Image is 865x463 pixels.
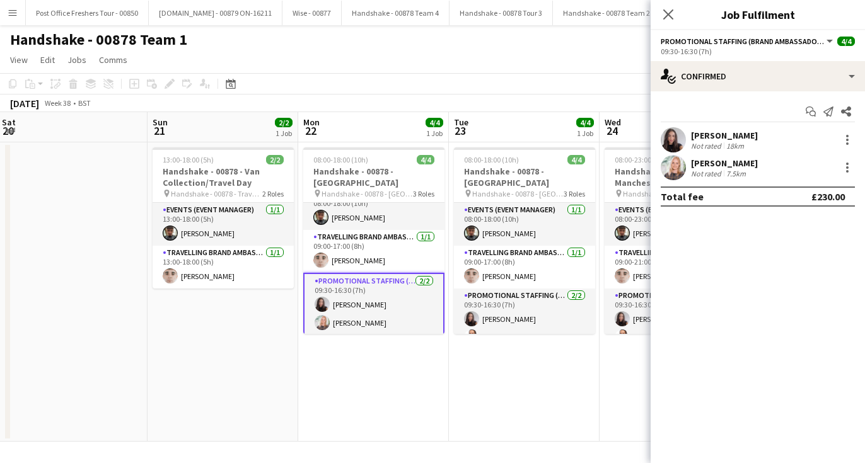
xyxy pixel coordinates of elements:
[313,155,368,164] span: 08:00-18:00 (10h)
[2,117,16,128] span: Sat
[464,155,519,164] span: 08:00-18:00 (10h)
[603,123,621,138] span: 24
[454,166,595,188] h3: Handshake - 00878 - [GEOGRAPHIC_DATA]
[454,117,468,128] span: Tue
[567,155,585,164] span: 4/4
[413,189,434,198] span: 3 Roles
[661,47,855,56] div: 09:30-16:30 (7h)
[651,6,865,23] h3: Job Fulfilment
[454,147,595,334] app-job-card: 08:00-18:00 (10h)4/4Handshake - 00878 - [GEOGRAPHIC_DATA] Handshake - 00878 - [GEOGRAPHIC_DATA]3 ...
[282,1,342,25] button: Wise - 00877
[26,1,149,25] button: Post Office Freshers Tour - 00850
[94,52,132,68] a: Comms
[153,203,294,246] app-card-role: Events (Event Manager)1/113:00-18:00 (5h)[PERSON_NAME]
[78,98,91,108] div: BST
[661,37,835,46] button: Promotional Staffing (Brand Ambassadors)
[35,52,60,68] a: Edit
[605,147,746,334] app-job-card: 08:00-23:00 (15h)4/4Handshake - 00878 - Manchester Met Handshake - 00878 - Manchester Met3 RolesE...
[153,246,294,289] app-card-role: Travelling Brand Ambassador1/113:00-18:00 (5h)[PERSON_NAME]
[303,273,444,336] app-card-role: Promotional Staffing (Brand Ambassadors)2/209:30-16:30 (7h)[PERSON_NAME][PERSON_NAME]
[837,37,855,46] span: 4/4
[149,1,282,25] button: [DOMAIN_NAME] - 00879 ON-16211
[623,189,714,198] span: Handshake - 00878 - Manchester Met
[276,129,292,138] div: 1 Job
[426,129,443,138] div: 1 Job
[62,52,91,68] a: Jobs
[450,1,553,25] button: Handshake - 00878 Tour 3
[454,246,595,289] app-card-role: Travelling Brand Ambassador1/109:00-17:00 (8h)[PERSON_NAME]
[661,37,825,46] span: Promotional Staffing (Brand Ambassadors)
[811,190,845,203] div: £230.00
[151,123,168,138] span: 21
[163,155,214,164] span: 13:00-18:00 (5h)
[171,189,262,198] span: Handshake - 00878 - Travel Day
[605,203,746,246] app-card-role: Events (Event Manager)1/108:00-23:00 (15h)[PERSON_NAME]
[262,189,284,198] span: 2 Roles
[322,189,413,198] span: Handshake - 00878 - [GEOGRAPHIC_DATA]
[303,187,444,230] app-card-role: Events (Event Manager)1/108:00-18:00 (10h)[PERSON_NAME]
[605,289,746,350] app-card-role: Promotional Staffing (Brand Ambassadors)2/209:30-16:30 (7h)[PERSON_NAME][PERSON_NAME]
[724,141,746,151] div: 18km
[691,141,724,151] div: Not rated
[454,203,595,246] app-card-role: Events (Event Manager)1/108:00-18:00 (10h)[PERSON_NAME]
[342,1,450,25] button: Handshake - 00878 Team 4
[577,129,593,138] div: 1 Job
[99,54,127,66] span: Comms
[42,98,73,108] span: Week 38
[691,169,724,178] div: Not rated
[153,117,168,128] span: Sun
[303,147,444,334] app-job-card: 08:00-18:00 (10h)4/4Handshake - 00878 - [GEOGRAPHIC_DATA] Handshake - 00878 - [GEOGRAPHIC_DATA]3 ...
[10,30,187,49] h1: Handshake - 00878 Team 1
[553,1,661,25] button: Handshake - 00878 Team 2
[266,155,284,164] span: 2/2
[10,97,39,110] div: [DATE]
[10,54,28,66] span: View
[303,117,320,128] span: Mon
[691,157,758,169] div: [PERSON_NAME]
[301,123,320,138] span: 22
[417,155,434,164] span: 4/4
[303,166,444,188] h3: Handshake - 00878 - [GEOGRAPHIC_DATA]
[153,166,294,188] h3: Handshake - 00878 - Van Collection/Travel Day
[40,54,55,66] span: Edit
[275,118,293,127] span: 2/2
[472,189,564,198] span: Handshake - 00878 - [GEOGRAPHIC_DATA]
[67,54,86,66] span: Jobs
[605,166,746,188] h3: Handshake - 00878 - Manchester Met
[651,61,865,91] div: Confirmed
[5,52,33,68] a: View
[605,117,621,128] span: Wed
[452,123,468,138] span: 23
[661,190,704,203] div: Total fee
[303,230,444,273] app-card-role: Travelling Brand Ambassador1/109:00-17:00 (8h)[PERSON_NAME]
[426,118,443,127] span: 4/4
[576,118,594,127] span: 4/4
[605,246,746,289] app-card-role: Travelling Brand Ambassador1/109:00-21:00 (12h)[PERSON_NAME]
[153,147,294,289] app-job-card: 13:00-18:00 (5h)2/2Handshake - 00878 - Van Collection/Travel Day Handshake - 00878 - Travel Day2 ...
[615,155,670,164] span: 08:00-23:00 (15h)
[564,189,585,198] span: 3 Roles
[724,169,748,178] div: 7.5km
[691,130,758,141] div: [PERSON_NAME]
[454,289,595,350] app-card-role: Promotional Staffing (Brand Ambassadors)2/209:30-16:30 (7h)[PERSON_NAME][PERSON_NAME]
